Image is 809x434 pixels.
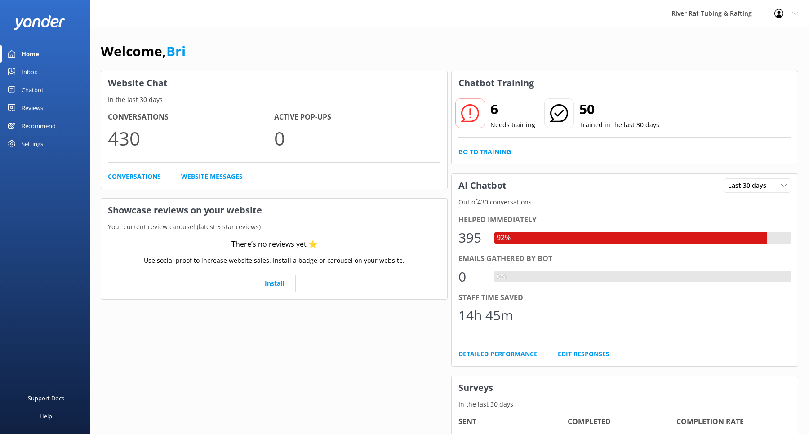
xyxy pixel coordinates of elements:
[101,222,447,232] p: Your current review carousel (latest 5 star reviews)
[253,275,296,292] a: Install
[494,232,513,244] div: 92%
[676,416,786,428] h4: Completion Rate
[458,214,791,226] div: Helped immediately
[22,45,39,63] div: Home
[490,120,535,130] p: Needs training
[558,349,609,359] a: Edit Responses
[579,98,659,120] h2: 50
[452,399,798,409] p: In the last 30 days
[452,71,541,95] h3: Chatbot Training
[108,172,161,182] a: Conversations
[22,99,43,117] div: Reviews
[231,239,317,250] div: There’s no reviews yet ⭐
[181,172,243,182] a: Website Messages
[28,389,64,407] div: Support Docs
[490,98,535,120] h2: 6
[22,135,43,153] div: Settings
[458,266,485,288] div: 0
[108,123,274,153] p: 430
[144,256,404,266] p: Use social proof to increase website sales. Install a badge or carousel on your website.
[452,197,798,207] p: Out of 430 conversations
[166,42,186,60] a: Bri
[40,407,52,425] div: Help
[458,416,568,428] h4: Sent
[452,376,798,399] h3: Surveys
[568,416,677,428] h4: Completed
[728,181,772,190] span: Last 30 days
[458,349,538,359] a: Detailed Performance
[22,117,56,135] div: Recommend
[458,227,485,248] div: 395
[458,305,513,326] div: 14h 45m
[22,81,44,99] div: Chatbot
[458,292,791,304] div: Staff time saved
[108,111,274,123] h4: Conversations
[494,271,509,283] div: 0%
[13,15,65,30] img: yonder-white-logo.png
[101,95,447,105] p: In the last 30 days
[22,63,37,81] div: Inbox
[101,71,447,95] h3: Website Chat
[101,199,447,222] h3: Showcase reviews on your website
[274,123,440,153] p: 0
[458,253,791,265] div: Emails gathered by bot
[101,40,186,62] h1: Welcome,
[579,120,659,130] p: Trained in the last 30 days
[452,174,513,197] h3: AI Chatbot
[458,147,511,157] a: Go to Training
[274,111,440,123] h4: Active Pop-ups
